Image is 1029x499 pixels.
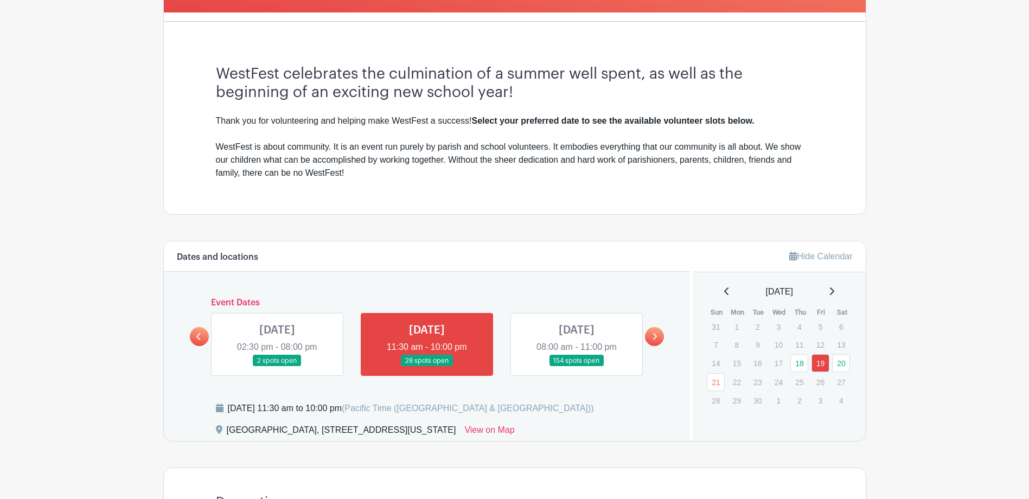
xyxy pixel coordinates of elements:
th: Sat [832,307,853,318]
th: Thu [790,307,811,318]
p: 23 [749,374,766,391]
p: 14 [707,355,725,372]
p: 2 [790,392,808,409]
span: (Pacific Time ([GEOGRAPHIC_DATA] & [GEOGRAPHIC_DATA])) [342,404,594,413]
a: 18 [790,354,808,372]
strong: Select your preferred date to see the available volunteer slots below. [471,116,754,125]
a: 20 [832,354,850,372]
a: View on Map [464,424,514,441]
p: 10 [770,336,788,353]
p: 29 [728,392,746,409]
th: Mon [727,307,749,318]
th: Wed [769,307,790,318]
p: 11 [790,336,808,353]
a: Hide Calendar [789,252,852,261]
p: 8 [728,336,746,353]
h6: Dates and locations [177,252,258,263]
div: [DATE] 11:30 am to 10:00 pm [228,402,594,415]
p: 13 [832,336,850,353]
p: 3 [770,318,788,335]
p: 31 [707,318,725,335]
p: 26 [811,374,829,391]
p: 7 [707,336,725,353]
p: 16 [749,355,766,372]
div: [GEOGRAPHIC_DATA], [STREET_ADDRESS][US_STATE] [227,424,456,441]
a: 21 [707,373,725,391]
th: Tue [748,307,769,318]
p: 3 [811,392,829,409]
span: [DATE] [766,285,793,298]
p: 9 [749,336,766,353]
h3: WestFest celebrates the culmination of a summer well spent, as well as the beginning of an exciti... [216,65,814,101]
p: 12 [811,336,829,353]
h6: Event Dates [209,298,645,308]
th: Sun [706,307,727,318]
p: 28 [707,392,725,409]
p: 27 [832,374,850,391]
p: 1 [728,318,746,335]
th: Fri [811,307,832,318]
p: 17 [770,355,788,372]
p: 25 [790,374,808,391]
div: WestFest is about community. It is an event run purely by parish and school volunteers. It embodi... [216,140,814,180]
p: 6 [832,318,850,335]
p: 22 [728,374,746,391]
p: 30 [749,392,766,409]
p: 24 [770,374,788,391]
p: 4 [790,318,808,335]
p: 1 [770,392,788,409]
div: Thank you for volunteering and helping make WestFest a success! [216,114,814,127]
p: 5 [811,318,829,335]
p: 4 [832,392,850,409]
a: 19 [811,354,829,372]
p: 15 [728,355,746,372]
p: 2 [749,318,766,335]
